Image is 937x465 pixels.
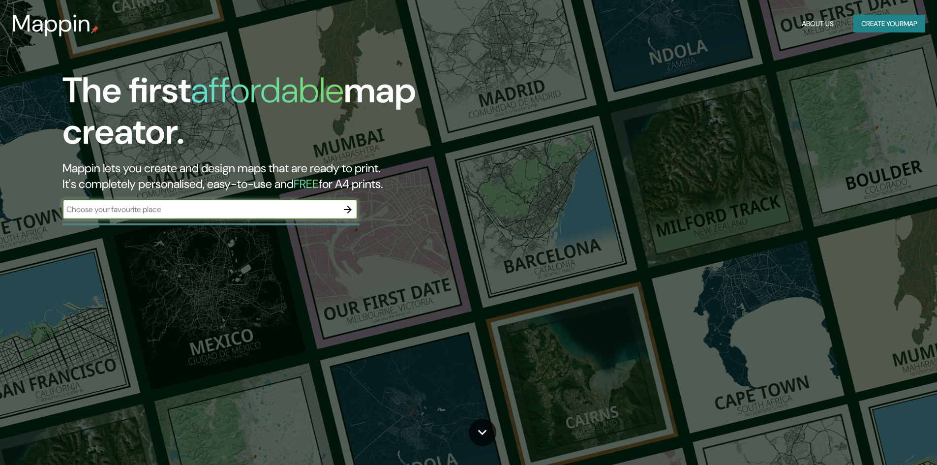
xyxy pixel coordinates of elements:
h2: Mappin lets you create and design maps that are ready to print. It's completely personalised, eas... [62,160,531,192]
iframe: Help widget launcher [849,427,926,454]
h1: The first map creator. [62,70,531,160]
h5: FREE [294,176,319,191]
h3: Mappin [12,10,91,37]
button: Create yourmap [853,15,925,33]
img: mappin-pin [91,26,99,33]
h1: affordable [191,67,344,113]
button: About Us [798,15,838,33]
input: Choose your favourite place [62,204,338,215]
